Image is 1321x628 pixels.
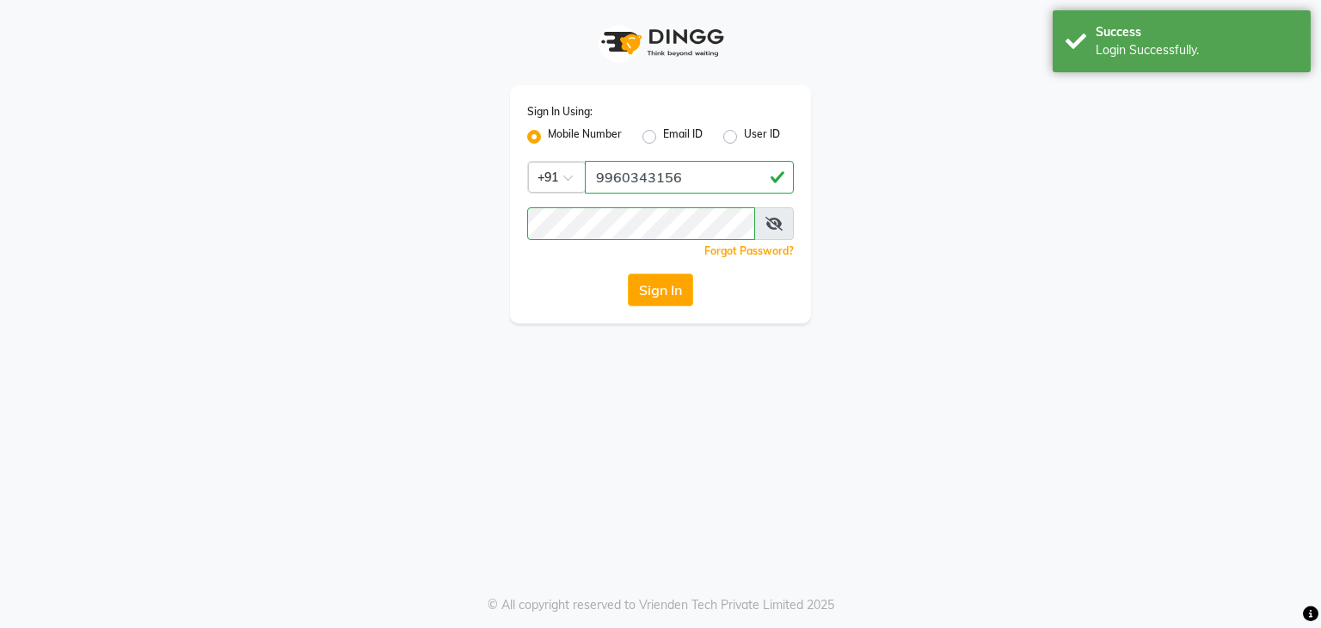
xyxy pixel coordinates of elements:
[1096,41,1298,59] div: Login Successfully.
[704,244,794,257] a: Forgot Password?
[628,274,693,306] button: Sign In
[548,126,622,147] label: Mobile Number
[744,126,780,147] label: User ID
[527,207,755,240] input: Username
[585,161,794,194] input: Username
[1096,23,1298,41] div: Success
[527,104,593,120] label: Sign In Using:
[592,17,729,68] img: logo1.svg
[663,126,703,147] label: Email ID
